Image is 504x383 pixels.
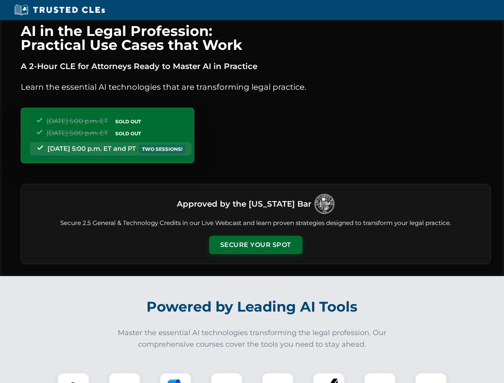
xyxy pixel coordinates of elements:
span: [DATE] 5:00 p.m. ET [47,117,108,125]
img: Trusted CLEs [12,4,107,16]
img: Logo [314,194,334,214]
h1: AI in the Legal Profession: Practical Use Cases that Work [21,24,491,52]
span: SOLD OUT [113,129,144,138]
h3: Approved by the [US_STATE] Bar [177,197,311,211]
p: Master the essential AI technologies transforming the legal profession. Our comprehensive courses... [113,327,392,350]
p: Learn the essential AI technologies that are transforming legal practice. [21,81,491,93]
p: Secure 2.5 General & Technology Credits in our Live Webcast and learn proven strategies designed ... [31,219,481,228]
p: A 2-Hour CLE for Attorneys Ready to Master AI in Practice [21,60,491,73]
h2: Powered by Leading AI Tools [31,293,473,321]
button: Secure Your Spot [209,236,302,254]
span: [DATE] 5:00 p.m. ET [47,129,108,137]
span: SOLD OUT [113,117,144,126]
